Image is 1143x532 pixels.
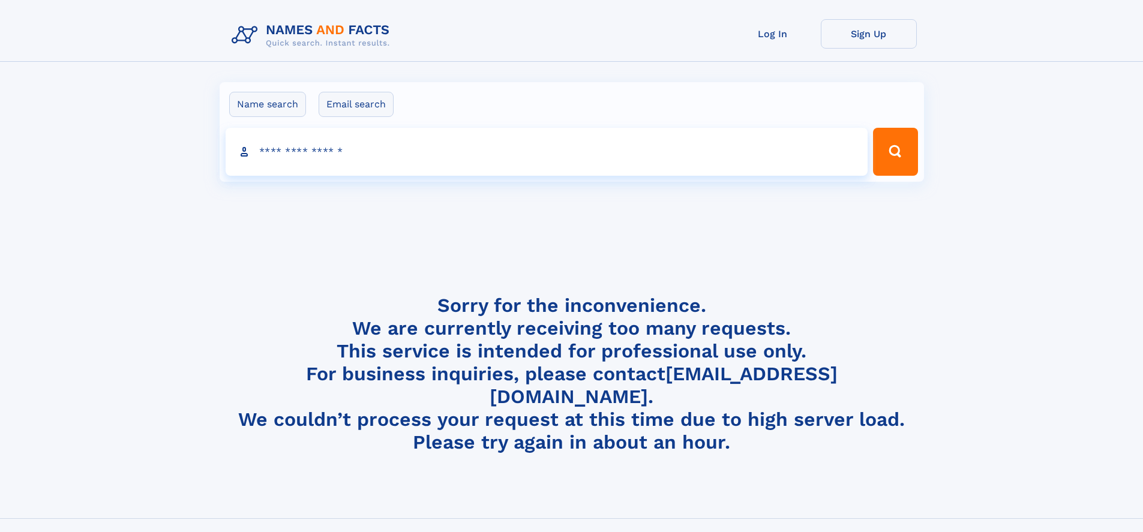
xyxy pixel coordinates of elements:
[873,128,917,176] button: Search Button
[227,19,400,52] img: Logo Names and Facts
[229,92,306,117] label: Name search
[490,362,838,408] a: [EMAIL_ADDRESS][DOMAIN_NAME]
[725,19,821,49] a: Log In
[821,19,917,49] a: Sign Up
[226,128,868,176] input: search input
[319,92,394,117] label: Email search
[227,294,917,454] h4: Sorry for the inconvenience. We are currently receiving too many requests. This service is intend...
